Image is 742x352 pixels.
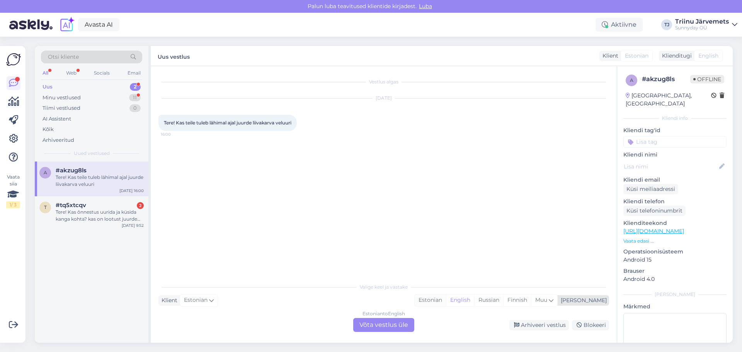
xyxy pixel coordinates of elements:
[599,52,618,60] div: Klient
[56,174,144,188] div: Tere! Kas teile tuleb lähimal ajal juurde liivakarva veluuri
[446,294,474,306] div: English
[623,267,727,275] p: Brauser
[362,310,405,317] div: Estonian to English
[623,275,727,283] p: Android 4.0
[690,75,724,83] span: Offline
[158,78,609,85] div: Vestlus algas
[675,19,729,25] div: Triinu Järvemets
[417,3,434,10] span: Luba
[158,95,609,102] div: [DATE]
[415,294,446,306] div: Estonian
[675,19,737,31] a: Triinu JärvemetsSunnyday OÜ
[626,92,711,108] div: [GEOGRAPHIC_DATA], [GEOGRAPHIC_DATA]
[558,296,607,304] div: [PERSON_NAME]
[623,219,727,227] p: Klienditeekond
[43,126,54,133] div: Kõik
[41,68,50,78] div: All
[623,176,727,184] p: Kliendi email
[661,19,672,30] div: TJ
[659,52,692,60] div: Klienditugi
[43,115,71,123] div: AI Assistent
[6,173,20,208] div: Vaata siia
[43,94,81,102] div: Minu vestlused
[623,151,727,159] p: Kliendi nimi
[129,104,141,112] div: 0
[623,248,727,256] p: Operatsioonisüsteem
[56,167,87,174] span: #akzug8ls
[6,201,20,208] div: 1 / 3
[56,202,86,209] span: #tq5xtcqv
[59,17,75,33] img: explore-ai
[630,77,633,83] span: a
[623,136,727,148] input: Lisa tag
[625,52,648,60] span: Estonian
[474,294,503,306] div: Russian
[92,68,111,78] div: Socials
[164,120,291,126] span: Tere! Kas teile tuleb lähimal ajal juurde liivakarva veluuri
[623,206,686,216] div: Küsi telefoninumbrit
[119,188,144,194] div: [DATE] 16:00
[623,238,727,245] p: Vaata edasi ...
[65,68,78,78] div: Web
[642,75,690,84] div: # akzug8ls
[596,18,643,32] div: Aktiivne
[122,223,144,228] div: [DATE] 9:52
[503,294,531,306] div: Finnish
[184,296,208,304] span: Estonian
[6,52,21,67] img: Askly Logo
[509,320,569,330] div: Arhiveeri vestlus
[623,256,727,264] p: Android 15
[126,68,142,78] div: Email
[572,320,609,330] div: Blokeeri
[675,25,729,31] div: Sunnyday OÜ
[161,131,190,137] span: 16:00
[698,52,718,60] span: English
[623,184,678,194] div: Küsi meiliaadressi
[44,204,47,210] span: t
[43,104,80,112] div: Tiimi vestlused
[623,115,727,122] div: Kliendi info
[44,170,47,175] span: a
[353,318,414,332] div: Võta vestlus üle
[158,296,177,304] div: Klient
[43,83,53,91] div: Uus
[137,202,144,209] div: 2
[623,126,727,134] p: Kliendi tag'id
[130,83,141,91] div: 2
[158,51,190,61] label: Uus vestlus
[129,94,141,102] div: 11
[623,228,684,235] a: [URL][DOMAIN_NAME]
[43,136,74,144] div: Arhiveeritud
[48,53,79,61] span: Otsi kliente
[535,296,547,303] span: Muu
[158,284,609,291] div: Valige keel ja vastake
[623,303,727,311] p: Märkmed
[623,291,727,298] div: [PERSON_NAME]
[623,197,727,206] p: Kliendi telefon
[56,209,144,223] div: Tere! Kas õnnestus uurida ja küsida kanga kohta? kas on lootust juurde saada - too "liiv"?
[78,18,119,31] a: Avasta AI
[624,162,718,171] input: Lisa nimi
[74,150,110,157] span: Uued vestlused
